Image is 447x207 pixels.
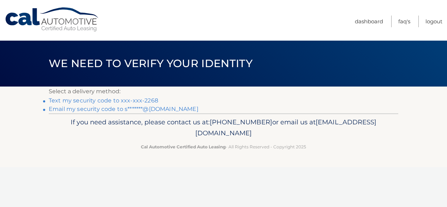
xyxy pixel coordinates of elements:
[210,118,272,126] span: [PHONE_NUMBER]
[49,87,398,96] p: Select a delivery method:
[49,97,158,104] a: Text my security code to xxx-xxx-2268
[53,117,394,139] p: If you need assistance, please contact us at: or email us at
[49,106,198,112] a: Email my security code to s*******@[DOMAIN_NAME]
[355,16,383,27] a: Dashboard
[141,144,226,149] strong: Cal Automotive Certified Auto Leasing
[53,143,394,150] p: - All Rights Reserved - Copyright 2025
[425,16,442,27] a: Logout
[49,57,252,70] span: We need to verify your identity
[5,7,100,32] a: Cal Automotive
[398,16,410,27] a: FAQ's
